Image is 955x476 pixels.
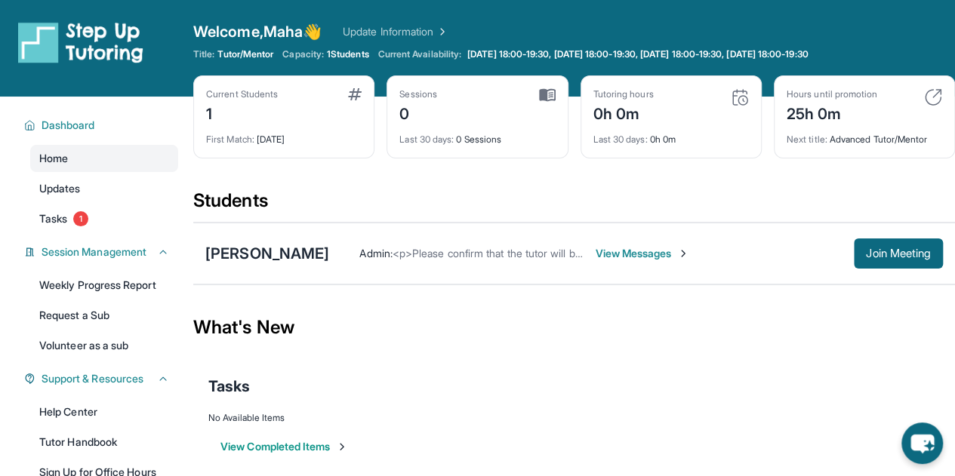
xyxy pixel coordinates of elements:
[787,124,942,146] div: Advanced Tutor/Mentor
[208,376,250,397] span: Tasks
[39,181,81,196] span: Updates
[30,332,178,359] a: Volunteer as a sub
[208,412,940,424] div: No Available Items
[539,88,556,102] img: card
[593,88,654,100] div: Tutoring hours
[193,294,955,361] div: What's New
[593,100,654,124] div: 0h 0m
[593,124,749,146] div: 0h 0m
[39,151,68,166] span: Home
[217,48,273,60] span: Tutor/Mentor
[787,88,877,100] div: Hours until promotion
[866,249,931,258] span: Join Meeting
[30,302,178,329] a: Request a Sub
[399,124,555,146] div: 0 Sessions
[854,238,943,269] button: Join Meeting
[30,175,178,202] a: Updates
[393,247,938,259] span: <p>Please confirm that the tutor will be able to attend your first assigned meeting time before j...
[39,211,67,226] span: Tasks
[901,422,943,464] button: chat-button
[348,88,362,100] img: card
[220,439,348,454] button: View Completed Items
[206,88,278,100] div: Current Students
[787,134,827,145] span: Next title :
[731,88,749,106] img: card
[42,244,146,259] span: Session Management
[30,205,178,232] a: Tasks1
[193,189,955,222] div: Students
[205,243,329,264] div: [PERSON_NAME]
[464,48,811,60] a: [DATE] 18:00-19:30, [DATE] 18:00-19:30, [DATE] 18:00-19:30, [DATE] 18:00-19:30
[343,24,448,39] a: Update Information
[42,118,95,133] span: Dashboard
[206,124,362,146] div: [DATE]
[206,100,278,124] div: 1
[467,48,808,60] span: [DATE] 18:00-19:30, [DATE] 18:00-19:30, [DATE] 18:00-19:30, [DATE] 18:00-19:30
[359,247,392,259] span: Admin :
[282,48,324,60] span: Capacity:
[327,48,369,60] span: 1 Students
[206,134,254,145] span: First Match :
[193,48,214,60] span: Title:
[42,371,143,386] span: Support & Resources
[18,21,143,63] img: logo
[677,247,689,259] img: Chevron-Right
[593,134,648,145] span: Last 30 days :
[30,272,178,299] a: Weekly Progress Report
[433,24,448,39] img: Chevron Right
[399,88,437,100] div: Sessions
[378,48,461,60] span: Current Availability:
[35,244,169,259] button: Session Management
[399,100,437,124] div: 0
[193,21,322,42] span: Welcome, Maha 👋
[35,118,169,133] button: Dashboard
[787,100,877,124] div: 25h 0m
[399,134,454,145] span: Last 30 days :
[30,398,178,425] a: Help Center
[30,428,178,456] a: Tutor Handbook
[35,371,169,386] button: Support & Resources
[30,145,178,172] a: Home
[73,211,88,226] span: 1
[924,88,942,106] img: card
[595,246,689,261] span: View Messages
